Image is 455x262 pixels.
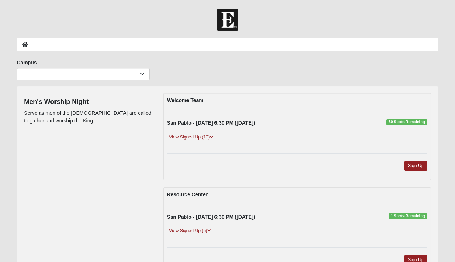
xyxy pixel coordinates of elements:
strong: San Pablo - [DATE] 6:30 PM ([DATE]) [167,214,255,220]
p: Serve as men of the [DEMOGRAPHIC_DATA] are called to gather and worship the King [24,109,152,125]
label: Campus [17,59,37,66]
a: View Signed Up (10) [167,133,216,141]
span: 30 Spots Remaining [386,119,427,125]
span: 1 Spots Remaining [389,213,427,219]
a: Sign Up [404,161,427,171]
img: Church of Eleven22 Logo [217,9,238,31]
h4: Men's Worship Night [24,98,152,106]
a: View Signed Up (5) [167,227,213,235]
strong: Welcome Team [167,97,204,103]
strong: Resource Center [167,192,208,197]
strong: San Pablo - [DATE] 6:30 PM ([DATE]) [167,120,255,126]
